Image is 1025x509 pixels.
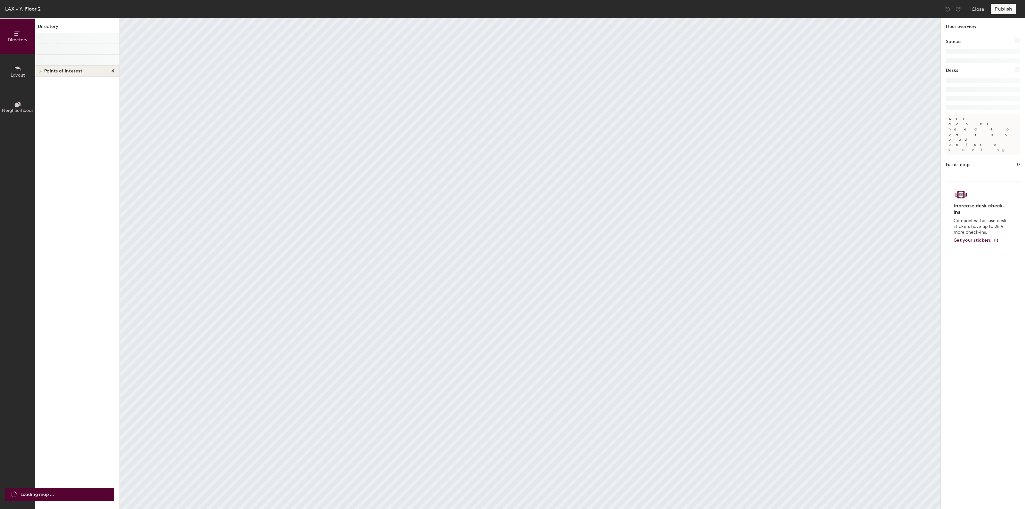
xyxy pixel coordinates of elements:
[2,108,33,113] span: Neighborhoods
[5,5,41,13] div: LAX - Y, Floor 2
[44,69,82,74] span: Points of interest
[954,238,999,243] a: Get your stickers
[954,189,968,200] img: Sticker logo
[1017,161,1020,168] h1: 0
[20,491,54,498] span: Loading map ...
[955,6,961,12] img: Redo
[941,18,1025,33] h1: Floor overview
[954,203,1008,215] h4: Increase desk check-ins
[35,23,119,33] h1: Directory
[946,67,958,74] h1: Desks
[946,161,970,168] h1: Furnishings
[11,72,25,78] span: Layout
[954,218,1008,235] p: Companies that use desk stickers have up to 25% more check-ins.
[111,69,114,74] span: 4
[945,6,951,12] img: Undo
[946,114,1020,155] p: All desks need to be in a pod before saving
[8,37,28,43] span: Directory
[954,238,991,243] span: Get your stickers
[972,4,984,14] button: Close
[946,38,961,45] h1: Spaces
